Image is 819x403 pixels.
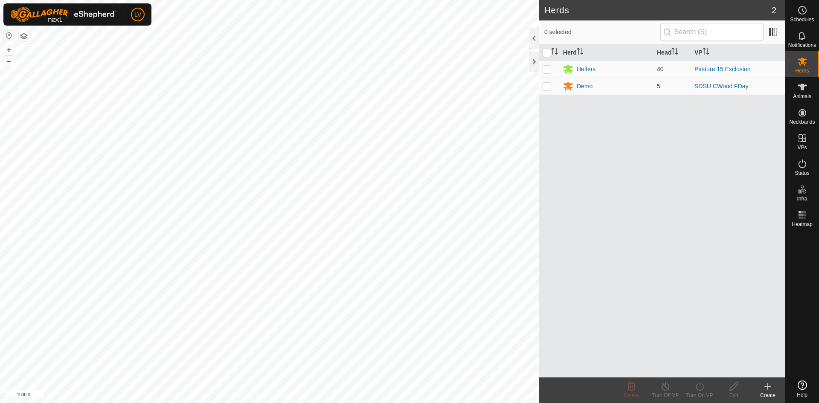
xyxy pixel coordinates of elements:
th: VP [691,44,785,61]
th: Head [653,44,691,61]
span: Schedules [790,17,814,22]
span: Infra [797,196,807,201]
span: Notifications [788,43,816,48]
button: Map Layers [19,31,29,41]
span: Animals [793,94,811,99]
div: Create [751,391,785,399]
span: 2 [772,4,776,17]
span: 40 [657,66,664,72]
span: Status [795,171,809,176]
span: 0 selected [544,28,660,37]
button: + [4,45,14,55]
span: Delete [624,392,639,398]
h2: Herds [544,5,772,15]
span: Herds [795,68,809,73]
input: Search (S) [660,23,764,41]
span: Neckbands [789,119,815,125]
img: Gallagher Logo [10,7,117,22]
div: Demo [577,82,592,91]
p-sorticon: Activate to sort [551,49,558,56]
p-sorticon: Activate to sort [671,49,678,56]
div: Turn On VP [682,391,717,399]
a: Contact Us [278,392,303,400]
span: 5 [657,83,660,90]
div: Edit [717,391,751,399]
a: Pasture 15 Exclusion [694,66,751,72]
span: LV [134,10,141,19]
span: Help [797,392,807,397]
a: SDSU CWood FDay [694,83,749,90]
span: VPs [797,145,807,150]
button: – [4,56,14,66]
p-sorticon: Activate to sort [577,49,584,56]
p-sorticon: Activate to sort [703,49,709,56]
span: Heatmap [792,222,813,227]
a: Privacy Policy [236,392,268,400]
button: Reset Map [4,31,14,41]
th: Herd [560,44,653,61]
div: Heifers [577,65,595,74]
a: Help [785,377,819,401]
div: Turn Off VP [648,391,682,399]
